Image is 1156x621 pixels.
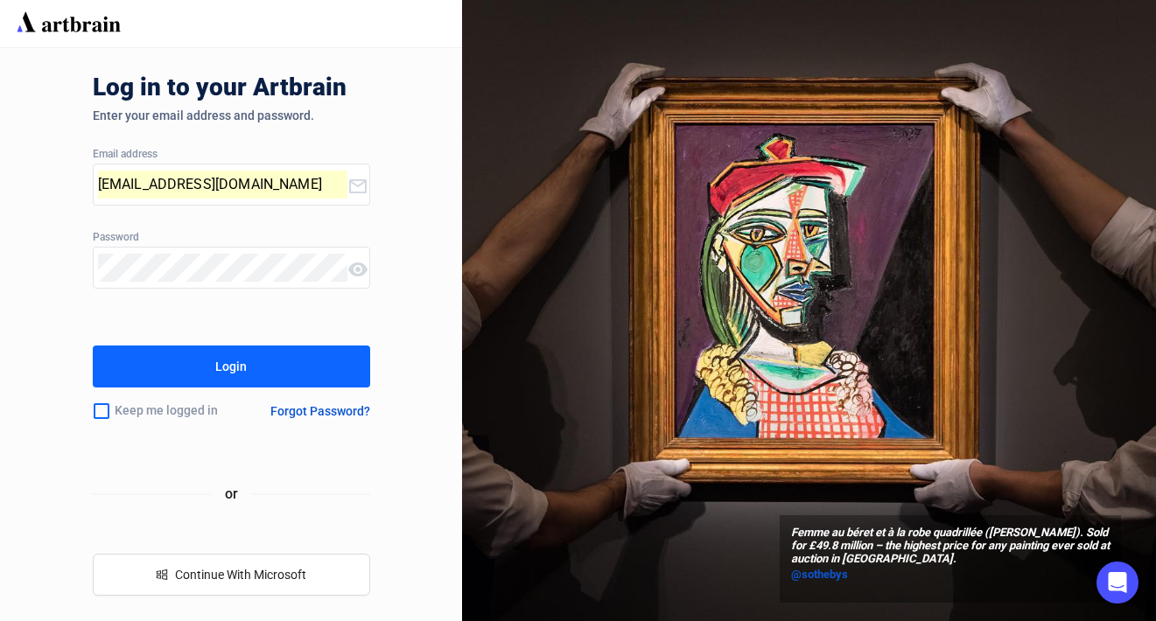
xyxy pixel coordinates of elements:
[93,232,370,244] div: Password
[93,149,370,161] div: Email address
[215,352,247,380] div: Login
[93,73,618,108] div: Log in to your Artbrain
[791,527,1110,566] span: Femme au béret et à la robe quadrillée ([PERSON_NAME]). Sold for £49.8 million – the highest pric...
[93,554,370,596] button: windowsContinue With Microsoft
[93,393,245,429] div: Keep me logged in
[1096,562,1138,604] div: Open Intercom Messenger
[175,568,306,582] span: Continue With Microsoft
[93,108,370,122] div: Enter your email address and password.
[270,404,370,418] div: Forgot Password?
[791,566,1110,583] a: @sothebys
[791,568,848,581] span: @sothebys
[211,483,252,505] span: or
[93,345,370,387] button: Login
[98,171,347,199] input: Your Email
[156,569,168,581] span: windows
